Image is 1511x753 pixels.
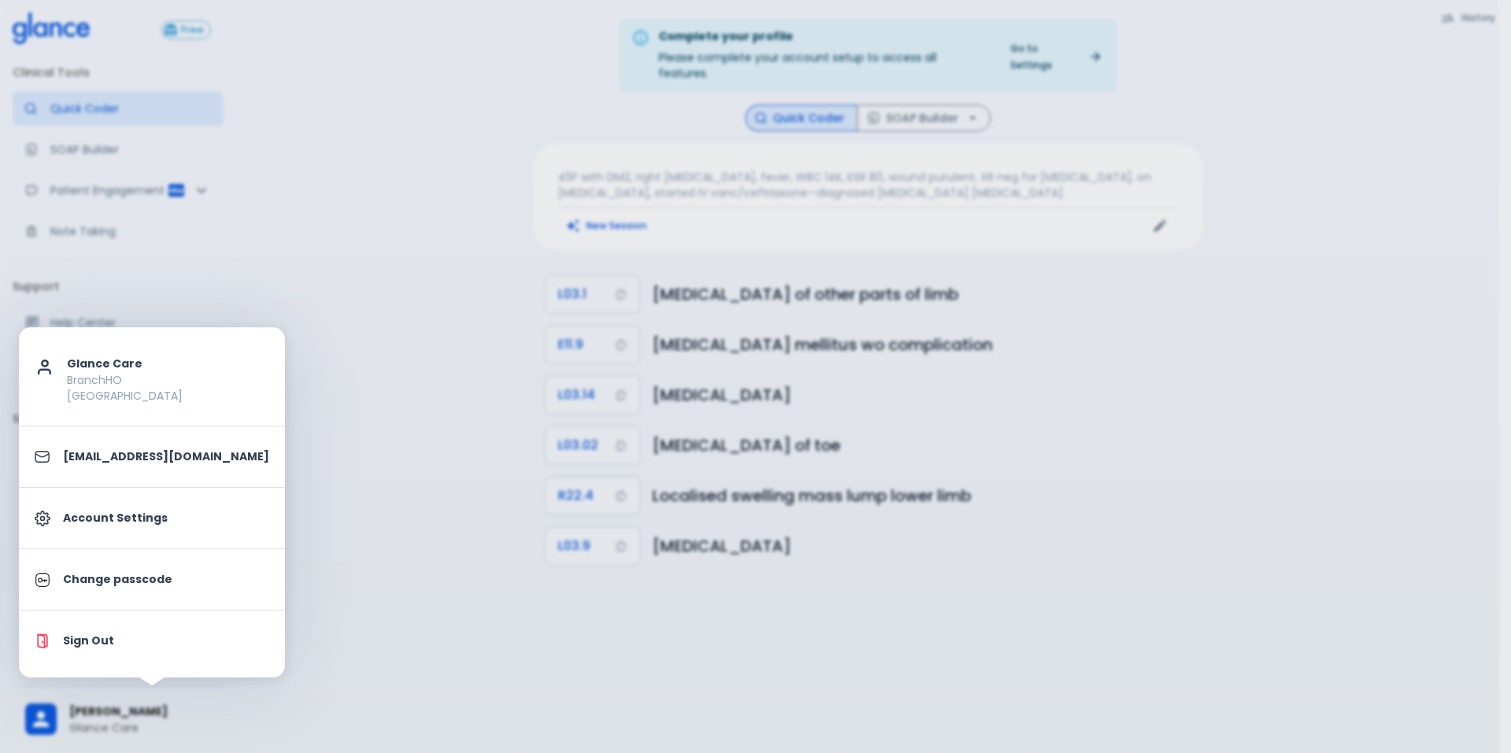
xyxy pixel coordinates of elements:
[67,356,269,372] p: Glance Care
[63,571,269,588] p: Change passcode
[63,448,269,465] p: [EMAIL_ADDRESS][DOMAIN_NAME]
[63,633,269,649] p: Sign Out
[63,510,269,526] p: Account Settings
[67,388,269,404] p: [GEOGRAPHIC_DATA]
[67,372,269,388] p: Branch HO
